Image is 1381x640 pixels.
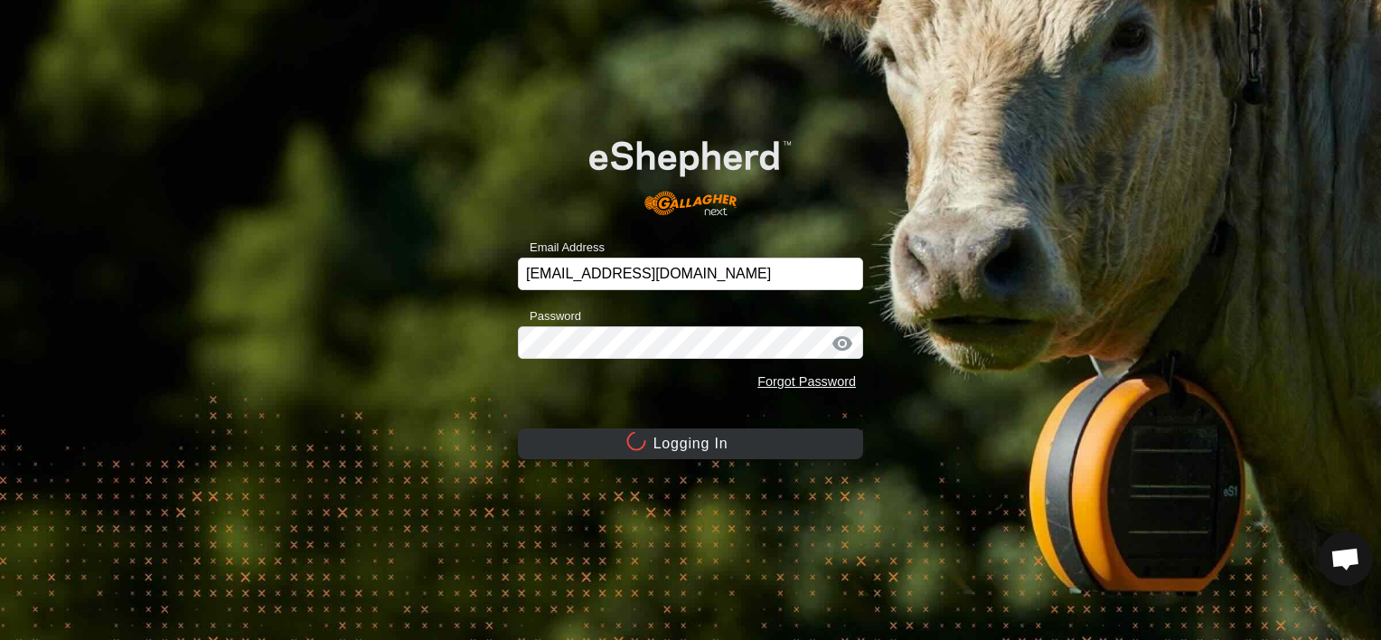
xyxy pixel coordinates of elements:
[1319,532,1373,586] div: Open chat
[518,258,863,290] input: Email Address
[757,374,856,389] a: Forgot Password
[552,112,829,230] img: E-shepherd Logo
[518,428,863,459] button: Logging In
[518,239,605,257] label: Email Address
[518,307,581,325] label: Password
